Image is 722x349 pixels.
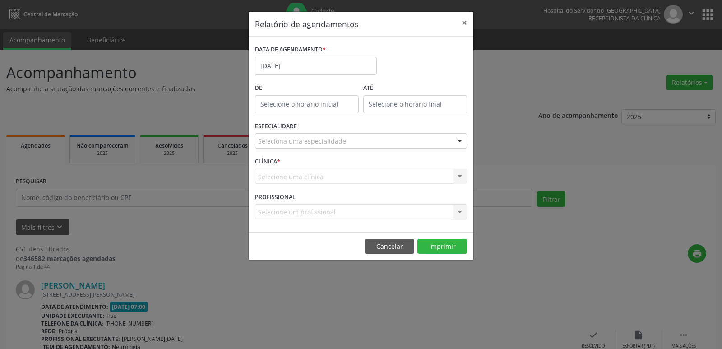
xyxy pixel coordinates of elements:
[363,81,467,95] label: ATÉ
[363,95,467,113] input: Selecione o horário final
[255,81,359,95] label: De
[365,239,414,254] button: Cancelar
[255,155,280,169] label: CLÍNICA
[255,190,296,204] label: PROFISSIONAL
[255,57,377,75] input: Selecione uma data ou intervalo
[255,43,326,57] label: DATA DE AGENDAMENTO
[255,95,359,113] input: Selecione o horário inicial
[417,239,467,254] button: Imprimir
[255,120,297,134] label: ESPECIALIDADE
[255,18,358,30] h5: Relatório de agendamentos
[258,136,346,146] span: Seleciona uma especialidade
[455,12,473,34] button: Close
